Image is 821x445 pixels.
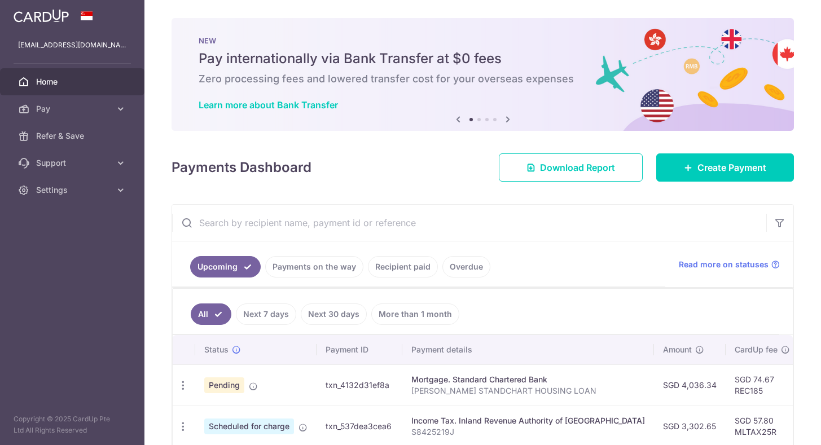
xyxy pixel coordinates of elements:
td: SGD 4,036.34 [654,364,726,406]
th: Payment details [402,335,654,364]
input: Search by recipient name, payment id or reference [172,205,766,241]
span: Refer & Save [36,130,111,142]
span: Scheduled for charge [204,418,294,434]
span: Support [36,157,111,169]
span: Home [36,76,111,87]
p: S8425219J [411,426,645,438]
div: Mortgage. Standard Chartered Bank [411,374,645,385]
p: [PERSON_NAME] STANDCHART HOUSING LOAN [411,385,645,396]
p: [EMAIL_ADDRESS][DOMAIN_NAME] [18,39,126,51]
a: Recipient paid [368,256,438,277]
span: Amount [663,344,692,355]
a: Payments on the way [265,256,363,277]
iframe: Opens a widget where you can find more information [749,411,810,439]
span: Create Payment [697,161,766,174]
h6: Zero processing fees and lowered transfer cost for your overseas expenses [199,72,767,86]
h5: Pay internationally via Bank Transfer at $0 fees [199,50,767,68]
a: All [191,303,231,325]
a: Learn more about Bank Transfer [199,99,338,111]
span: Settings [36,184,111,196]
img: CardUp [14,9,69,23]
a: Next 7 days [236,303,296,325]
span: Download Report [540,161,615,174]
span: Status [204,344,229,355]
span: CardUp fee [735,344,778,355]
a: More than 1 month [371,303,459,325]
span: Pending [204,377,244,393]
a: Create Payment [656,153,794,182]
td: txn_4132d31ef8a [317,364,402,406]
th: Payment ID [317,335,402,364]
a: Upcoming [190,256,261,277]
a: Overdue [442,256,490,277]
h4: Payments Dashboard [172,157,311,178]
span: Read more on statuses [679,259,769,270]
td: SGD 74.67 REC185 [726,364,799,406]
span: Pay [36,103,111,114]
a: Download Report [499,153,643,182]
p: NEW [199,36,767,45]
div: Income Tax. Inland Revenue Authority of [GEOGRAPHIC_DATA] [411,415,645,426]
img: Bank transfer banner [172,18,794,131]
a: Next 30 days [301,303,367,325]
a: Read more on statuses [679,259,780,270]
